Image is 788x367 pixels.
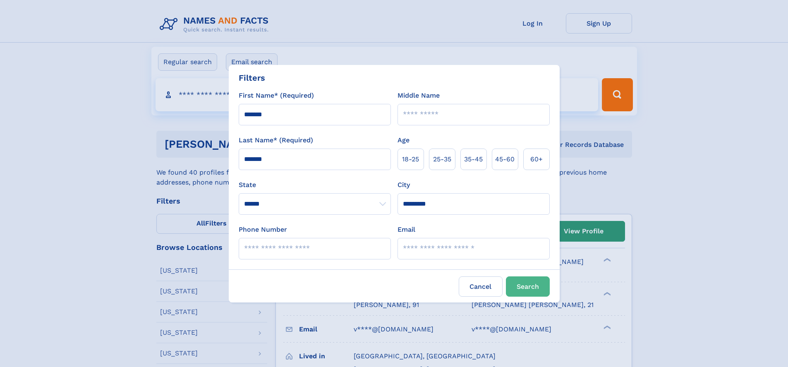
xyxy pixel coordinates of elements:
label: Middle Name [398,91,440,101]
span: 18‑25 [402,154,419,164]
label: First Name* (Required) [239,91,314,101]
div: Filters [239,72,265,84]
label: City [398,180,410,190]
span: 25‑35 [433,154,451,164]
span: 35‑45 [464,154,483,164]
label: Phone Number [239,225,287,235]
label: State [239,180,391,190]
span: 45‑60 [495,154,515,164]
span: 60+ [530,154,543,164]
label: Age [398,135,410,145]
label: Cancel [459,276,503,297]
label: Email [398,225,415,235]
button: Search [506,276,550,297]
label: Last Name* (Required) [239,135,313,145]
